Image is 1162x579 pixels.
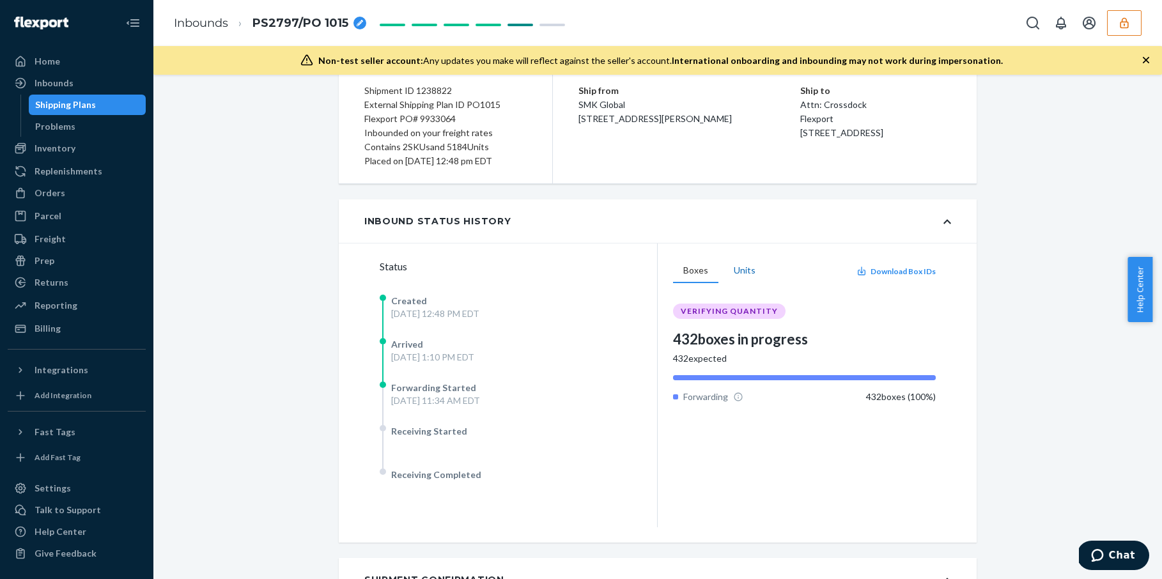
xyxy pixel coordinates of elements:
[8,318,146,339] a: Billing
[578,84,800,98] p: Ship from
[364,140,527,154] div: Contains 2 SKUs and 5184 Units
[364,215,511,228] div: Inbound Status History
[391,382,476,393] span: Forwarding Started
[681,306,778,316] span: VERIFYING QUANTITY
[8,360,146,380] button: Integrations
[364,154,527,168] div: Placed on [DATE] 12:48 pm EDT
[29,116,146,137] a: Problems
[673,390,743,403] div: Forwarding
[35,120,75,133] div: Problems
[164,4,376,42] ol: breadcrumbs
[8,447,146,468] a: Add Fast Tag
[364,98,527,112] div: External Shipping Plan ID PO1015
[8,543,146,564] button: Give Feedback
[1048,10,1074,36] button: Open notifications
[120,10,146,36] button: Close Navigation
[35,390,91,401] div: Add Integration
[35,98,96,111] div: Shipping Plans
[35,254,54,267] div: Prep
[391,339,423,350] span: Arrived
[29,95,146,115] a: Shipping Plans
[35,482,71,495] div: Settings
[866,390,936,403] div: 432 boxes ( 100 %)
[318,54,1003,67] div: Any updates you make will reflect against the seller's account.
[35,299,77,312] div: Reporting
[35,142,75,155] div: Inventory
[8,521,146,542] a: Help Center
[391,469,481,480] span: Receiving Completed
[8,500,146,520] button: Talk to Support
[856,266,936,277] button: Download Box IDs
[672,55,1003,66] span: International onboarding and inbounding may not work during impersonation.
[35,452,81,463] div: Add Fast Tag
[1079,541,1149,573] iframe: Opens a widget where you can chat to one of our agents
[35,233,66,245] div: Freight
[1020,10,1046,36] button: Open Search Box
[8,161,146,181] a: Replenishments
[8,295,146,316] a: Reporting
[380,259,657,274] div: Status
[391,394,480,407] div: [DATE] 11:34 AM EDT
[673,329,936,349] div: 432 boxes in progress
[800,84,952,98] p: Ship to
[578,99,732,124] span: SMK Global [STREET_ADDRESS][PERSON_NAME]
[35,322,61,335] div: Billing
[8,251,146,271] a: Prep
[364,126,527,140] div: Inbounded on your freight rates
[35,210,61,222] div: Parcel
[364,84,527,98] div: Shipment ID 1238822
[8,51,146,72] a: Home
[391,351,474,364] div: [DATE] 1:10 PM EDT
[8,138,146,158] a: Inventory
[673,259,718,283] button: Boxes
[35,77,74,89] div: Inbounds
[724,259,766,283] button: Units
[35,165,102,178] div: Replenishments
[1127,257,1152,322] button: Help Center
[174,16,228,30] a: Inbounds
[35,364,88,376] div: Integrations
[8,73,146,93] a: Inbounds
[35,55,60,68] div: Home
[800,127,883,138] span: [STREET_ADDRESS]
[35,187,65,199] div: Orders
[8,206,146,226] a: Parcel
[318,55,423,66] span: Non-test seller account:
[391,307,479,320] div: [DATE] 12:48 PM EDT
[8,229,146,249] a: Freight
[8,272,146,293] a: Returns
[800,98,952,112] p: Attn: Crossdock
[391,295,427,306] span: Created
[673,352,936,365] div: 432 expected
[35,504,101,516] div: Talk to Support
[35,426,75,438] div: Fast Tags
[252,15,348,32] span: PS2797/PO 1015
[391,426,467,436] span: Receiving Started
[8,422,146,442] button: Fast Tags
[8,183,146,203] a: Orders
[800,112,952,126] p: Flexport
[35,547,97,560] div: Give Feedback
[8,478,146,498] a: Settings
[35,525,86,538] div: Help Center
[35,276,68,289] div: Returns
[364,112,527,126] div: Flexport PO# 9933064
[8,385,146,406] a: Add Integration
[14,17,68,29] img: Flexport logo
[1076,10,1102,36] button: Open account menu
